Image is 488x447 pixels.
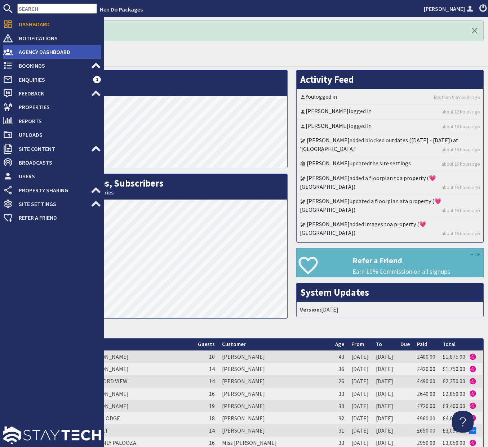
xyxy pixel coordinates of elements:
a: Users [3,170,101,182]
a: [PERSON_NAME] [307,220,350,228]
span: Refer a Friend [13,212,101,223]
a: Broadcasts [3,157,101,168]
td: [PERSON_NAME] [218,375,332,387]
td: [DATE] [372,400,397,412]
span: Reports [13,115,101,127]
a: about 12 hours ago [442,108,480,115]
td: [DATE] [348,375,372,387]
a: about 16 hours ago [442,184,480,191]
td: [PERSON_NAME] [218,424,332,437]
span: 14 [209,365,215,372]
td: [DATE] [348,412,372,424]
td: [PERSON_NAME] [218,388,332,400]
input: SEARCH [17,4,97,14]
a: Enquiries 1 [3,74,101,85]
small: This Month: 0 Bookings, 0 Enquiries [26,189,284,196]
a: Site Content [3,143,101,155]
a: £2,850.00 [443,390,465,397]
a: Bookings [3,60,101,71]
img: Referer: Hen Do Packages [469,402,476,409]
a: £1,750.00 [443,365,465,372]
a: about 16 hours ago [442,230,480,237]
li: [DATE] [298,304,482,315]
a: dates ([DATE] - [DATE]) at '[GEOGRAPHIC_DATA]' [300,137,458,152]
span: Feedback [13,88,91,99]
a: Property Sharing [3,184,101,196]
span: Bookings [13,60,91,71]
img: Referer: Hen Do Packages [469,353,476,360]
a: Paid [417,341,427,348]
a: [PERSON_NAME] [424,4,475,13]
img: Referer: Hen Do Packages [469,366,476,372]
a: £420.00 [417,365,435,372]
a: £1,875.00 [443,353,465,360]
td: [DATE] [348,363,372,375]
a: [PERSON_NAME] [306,107,349,115]
td: 31 [332,424,348,437]
span: 14 [209,377,215,385]
a: Feedback [3,88,101,99]
a: [PERSON_NAME] [307,197,350,205]
a: a property (💗 [GEOGRAPHIC_DATA]) [300,197,442,213]
a: Refer a Friend [3,212,101,223]
a: Notifications [3,32,101,44]
h2: Visits per Day [22,70,287,96]
a: Reports [3,115,101,127]
a: Agency Dashboard [3,46,101,58]
td: [PERSON_NAME] [218,412,332,424]
a: Total [443,341,456,348]
td: [DATE] [348,350,372,363]
a: about 16 hours ago [442,123,480,130]
a: £4,600.00 [443,415,465,422]
a: [PERSON_NAME] [307,174,350,182]
a: Refer a Friend Earn 10% Commission on all signups [296,248,484,277]
span: 10 [209,353,215,360]
a: Age [335,341,344,348]
a: a property (💗 [GEOGRAPHIC_DATA]) [300,174,436,190]
span: 19 [209,402,215,410]
iframe: Toggle Customer Support [452,411,474,433]
span: Uploads [13,129,101,140]
a: Activity Feed [300,73,354,85]
td: [DATE] [372,375,397,387]
a: £960.00 [417,415,435,422]
a: [PERSON_NAME] [307,160,350,167]
a: £950.00 [417,439,435,446]
a: about 16 hours ago [442,161,480,167]
strong: Version: [300,306,321,313]
div: Logged In! Hello! [22,20,484,41]
td: [DATE] [372,424,397,437]
a: £2,250.00 [443,377,465,385]
small: This Month: 699 Visits [26,85,284,92]
a: the site settings [370,160,411,167]
a: Hen Do Packages [100,6,143,13]
img: Referer: Hen Do Packages [469,390,476,397]
span: Property Sharing [13,184,91,196]
a: about 16 hours ago [442,146,480,153]
span: 1 [93,76,101,83]
a: [PERSON_NAME] [307,137,350,144]
td: 43 [332,350,348,363]
li: updated [298,157,482,172]
li: added images to [298,218,482,241]
p: Earn 10% Commission on all signups [352,267,483,276]
a: 💗 HEAVENLY PALOOZA [77,439,136,446]
td: [DATE] [372,388,397,400]
span: 16 [209,390,215,397]
td: [DATE] [348,400,372,412]
td: 36 [332,363,348,375]
td: 26 [332,375,348,387]
a: Dashboard [3,18,101,30]
li: logged in [298,120,482,134]
li: logged in [298,91,482,105]
a: £650.00 [417,427,435,434]
span: Broadcasts [13,157,101,168]
li: added a floorplan to [298,172,482,195]
a: £640.00 [417,390,435,397]
span: 14 [209,427,215,434]
td: [DATE] [372,363,397,375]
td: [DATE] [348,388,372,400]
span: Properties [13,101,101,113]
h2: Bookings, Enquiries, Subscribers [22,174,287,200]
a: Site Settings [3,198,101,210]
